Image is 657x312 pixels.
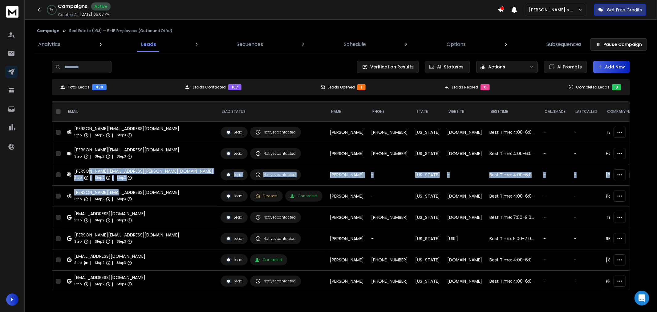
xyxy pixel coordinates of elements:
p: Step 2 [95,281,104,287]
td: Palm [602,186,655,207]
p: [PERSON_NAME]'s Workspace [529,7,578,13]
p: Leads Contacted [193,85,226,90]
div: [PERSON_NAME][EMAIL_ADDRESS][DOMAIN_NAME] [74,232,179,238]
td: HomeLife [602,143,655,164]
p: Step 3 [117,175,126,181]
p: Step 2 [95,132,104,138]
p: Total Leads [68,85,90,90]
div: Lead [226,151,242,156]
td: - [570,122,602,143]
p: Step 2 [95,196,104,202]
td: - [570,207,602,228]
td: [URL] [444,228,486,249]
button: AI Prompts [544,61,587,73]
p: Step 1 [74,239,83,245]
td: [GEOGRAPHIC_DATA] [602,249,655,271]
div: [PERSON_NAME][EMAIL_ADDRESS][PERSON_NAME][DOMAIN_NAME] [74,168,213,174]
th: callsMade [540,102,570,122]
td: - [570,249,602,271]
td: Best Time: 4:00-6:00 PM or 9:00-11:00 PM (Latvian). [486,164,540,186]
p: Step 2 [95,260,104,266]
a: Analytics [34,37,64,52]
p: | [112,239,113,245]
p: | [90,239,91,245]
td: [DOMAIN_NAME] [444,122,486,143]
img: logo [6,6,18,18]
td: [PHONE_NUMBER] [367,271,412,292]
div: Lead [226,257,242,263]
p: Step 2 [95,154,104,160]
p: | [112,154,113,160]
p: Step 1 [74,217,83,224]
p: Leads Replied [452,85,478,90]
td: [PHONE_NUMBER] [367,122,412,143]
td: - [570,164,602,186]
p: | [112,217,113,224]
p: Step 1 [74,281,83,287]
div: [EMAIL_ADDRESS][DOMAIN_NAME] [74,211,145,217]
td: - [540,228,570,249]
p: Step 3 [117,260,126,266]
td: Best Time: 5:00-7:00 PM or 10:00 PM-12:00 AM (Latvian). [486,228,540,249]
p: | [112,132,113,138]
p: Step 3 [117,154,126,160]
td: [US_STATE] [412,164,444,186]
td: [US_STATE] [412,207,444,228]
p: | [112,260,113,266]
td: - [540,186,570,207]
td: [US_STATE] [412,186,444,207]
p: Get Free Credits [607,7,642,13]
a: Leads [137,37,160,52]
button: Add New [593,61,630,73]
th: state [412,102,444,122]
td: - [570,186,602,207]
p: [DATE] 05:07 PM [80,12,110,17]
div: Lead [226,236,242,241]
td: [PHONE_NUMBER] [367,249,412,271]
td: - [367,186,412,207]
div: Not yet contacted [255,215,296,220]
div: 0 [481,84,490,90]
div: [EMAIL_ADDRESS][DOMAIN_NAME] [74,274,145,281]
div: [PERSON_NAME][EMAIL_ADDRESS][DOMAIN_NAME] [74,125,179,132]
a: Sequences [233,37,267,52]
div: Opened [255,194,278,199]
td: [PERSON_NAME] [326,122,367,143]
div: 187 [228,84,241,90]
p: Subsequences [546,41,582,48]
th: Company Name [602,102,655,122]
td: - [570,143,602,164]
td: [US_STATE] [412,271,444,292]
td: - [540,207,570,228]
p: Step 3 [117,239,126,245]
p: Step 1 [74,196,83,202]
div: [EMAIL_ADDRESS][DOMAIN_NAME] [74,253,145,259]
td: - [540,143,570,164]
p: Options [447,41,466,48]
p: Completed Leads [576,85,610,90]
td: [DOMAIN_NAME] [444,271,486,292]
td: - [540,249,570,271]
div: Lead [226,215,242,220]
p: | [90,154,91,160]
th: EMAIL [63,102,217,122]
div: Lead [226,129,242,135]
td: - [540,164,570,186]
td: [PERSON_NAME] [326,143,367,164]
p: 0 % [50,8,53,12]
td: [PHONE_NUMBER] [367,143,412,164]
p: | [112,196,113,202]
p: All Statuses [437,64,464,70]
td: [US_STATE] [412,228,444,249]
div: Open Intercom Messenger [635,291,649,306]
p: Step 2 [95,217,104,224]
p: Step 2 [95,175,104,181]
td: Tempo [602,207,655,228]
td: - [570,228,602,249]
td: Best Time: 4:00-6:00 PM or 9:00-11:00 PM (Latvian). [486,122,540,143]
span: Verification Results [368,64,414,70]
p: | [90,196,91,202]
td: Two Doors [602,122,655,143]
p: Created At: [58,12,79,17]
th: bestTime [486,102,540,122]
